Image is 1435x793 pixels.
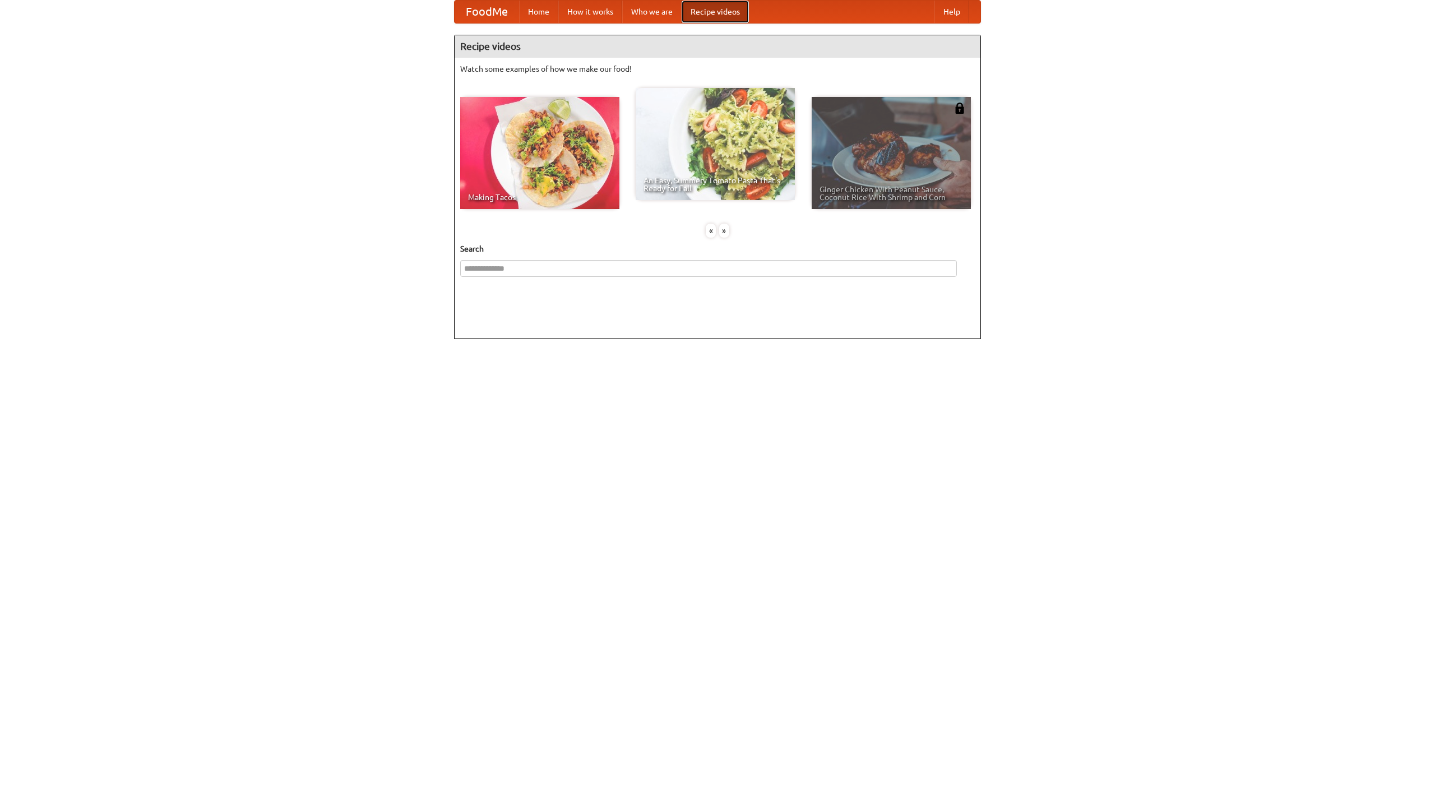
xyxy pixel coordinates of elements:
h4: Recipe videos [455,35,980,58]
h5: Search [460,243,975,254]
a: FoodMe [455,1,519,23]
div: » [719,224,729,238]
div: « [706,224,716,238]
img: 483408.png [954,103,965,114]
a: An Easy, Summery Tomato Pasta That's Ready for Fall [636,88,795,200]
a: Home [519,1,558,23]
a: Making Tacos [460,97,619,209]
a: Recipe videos [682,1,749,23]
a: Help [934,1,969,23]
span: An Easy, Summery Tomato Pasta That's Ready for Fall [644,177,787,192]
a: How it works [558,1,622,23]
span: Making Tacos [468,193,612,201]
p: Watch some examples of how we make our food! [460,63,975,75]
a: Who we are [622,1,682,23]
